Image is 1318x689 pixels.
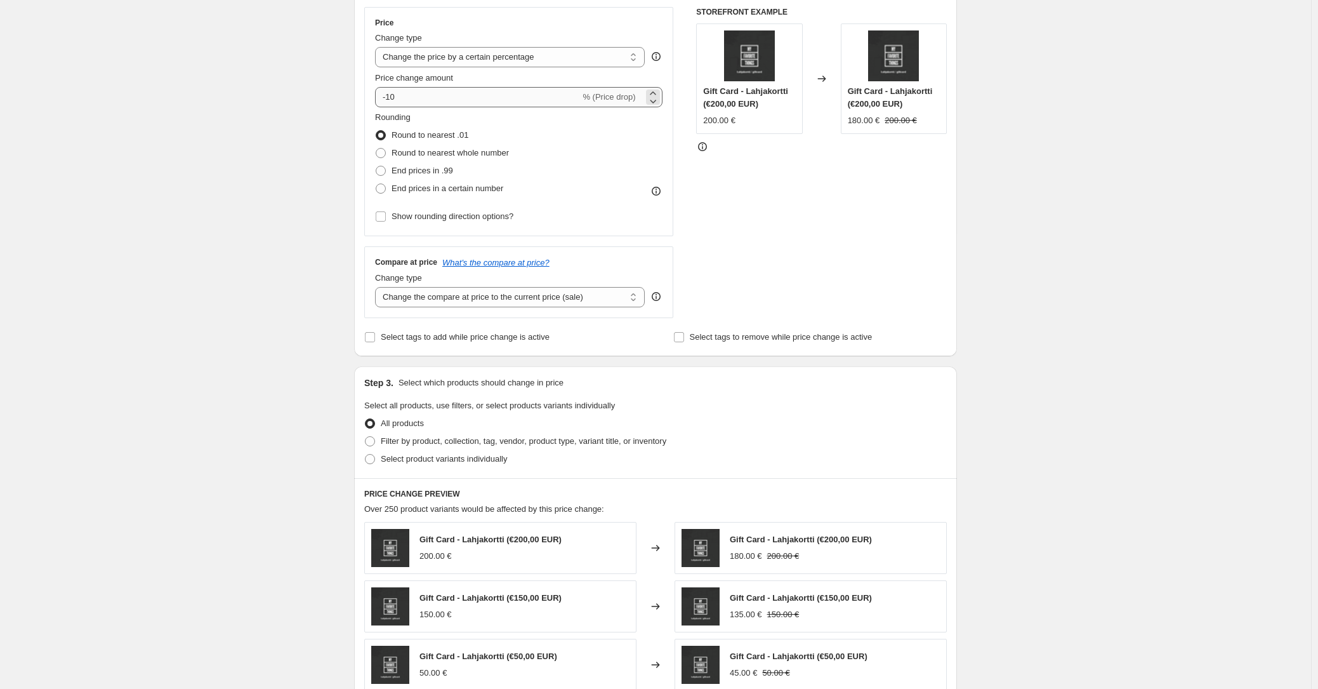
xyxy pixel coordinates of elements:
img: nayttokuva-2016-12-05-kello-13-04-06_80x.png [682,529,720,567]
h6: STOREFRONT EXAMPLE [696,7,947,17]
span: Show rounding direction options? [392,211,513,221]
button: What's the compare at price? [442,258,550,267]
h6: PRICE CHANGE PREVIEW [364,489,947,499]
h2: Step 3. [364,377,393,389]
span: Gift Card - Lahjakortti (€200,00 EUR) [419,535,562,544]
span: End prices in a certain number [392,184,503,193]
div: 180.00 € [730,550,762,563]
img: nayttokuva-2016-12-05-kello-13-04-06_80x.png [682,587,720,625]
span: Select product variants individually [381,454,507,464]
span: Select tags to remove while price change is active [690,332,873,342]
div: help [650,290,662,303]
strike: 200.00 € [767,550,800,563]
strike: 50.00 € [762,667,789,679]
img: nayttokuva-2016-12-05-kello-13-04-06_80x.png [371,587,409,625]
strike: 200.00 € [885,114,917,127]
span: Change type [375,273,422,283]
span: Filter by product, collection, tag, vendor, product type, variant title, or inventory [381,436,666,446]
span: Gift Card - Lahjakortti (€150,00 EUR) [419,593,562,603]
img: nayttokuva-2016-12-05-kello-13-04-06_80x.png [371,529,409,567]
span: Gift Card - Lahjakortti (€50,00 EUR) [419,652,557,661]
p: Select which products should change in price [399,377,563,389]
div: 150.00 € [419,608,452,621]
div: 50.00 € [419,667,447,679]
strike: 150.00 € [767,608,800,621]
span: Gift Card - Lahjakortti (€150,00 EUR) [730,593,872,603]
span: % (Price drop) [583,92,635,102]
img: nayttokuva-2016-12-05-kello-13-04-06_80x.png [371,646,409,684]
img: nayttokuva-2016-12-05-kello-13-04-06_80x.png [682,646,720,684]
div: 45.00 € [730,667,757,679]
span: Over 250 product variants would be affected by this price change: [364,504,604,514]
span: Change type [375,33,422,43]
div: help [650,50,662,63]
h3: Price [375,18,393,28]
span: Select tags to add while price change is active [381,332,550,342]
div: 180.00 € [848,114,880,127]
span: Gift Card - Lahjakortti (€200,00 EUR) [703,86,788,109]
img: nayttokuva-2016-12-05-kello-13-04-06_80x.png [724,30,775,81]
span: Gift Card - Lahjakortti (€200,00 EUR) [730,535,872,544]
img: nayttokuva-2016-12-05-kello-13-04-06_80x.png [868,30,919,81]
h3: Compare at price [375,257,437,267]
span: Round to nearest whole number [392,148,509,157]
span: Gift Card - Lahjakortti (€50,00 EUR) [730,652,867,661]
div: 200.00 € [419,550,452,563]
span: Select all products, use filters, or select products variants individually [364,401,615,410]
div: 200.00 € [703,114,735,127]
span: All products [381,418,424,428]
span: Price change amount [375,73,453,83]
input: -15 [375,87,580,107]
span: Rounding [375,112,411,122]
div: 135.00 € [730,608,762,621]
span: Gift Card - Lahjakortti (€200,00 EUR) [848,86,933,109]
span: End prices in .99 [392,166,453,175]
span: Round to nearest .01 [392,130,468,140]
